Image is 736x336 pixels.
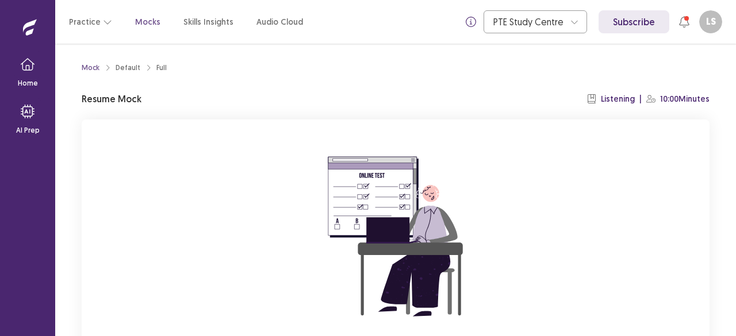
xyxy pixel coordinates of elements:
[18,78,38,88] p: Home
[256,16,303,28] a: Audio Cloud
[699,10,722,33] button: LS
[82,63,167,73] nav: breadcrumb
[82,92,141,106] p: Resume Mock
[601,93,635,105] p: Listening
[16,125,40,136] p: AI Prep
[639,93,642,105] p: |
[135,16,160,28] a: Mocks
[461,11,481,32] button: info
[69,11,112,32] button: Practice
[183,16,233,28] a: Skills Insights
[156,63,167,73] div: Full
[82,63,99,73] a: Mock
[493,11,565,33] div: PTE Study Centre
[599,10,669,33] a: Subscribe
[116,63,140,73] div: Default
[660,93,710,105] p: 10:00 Minutes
